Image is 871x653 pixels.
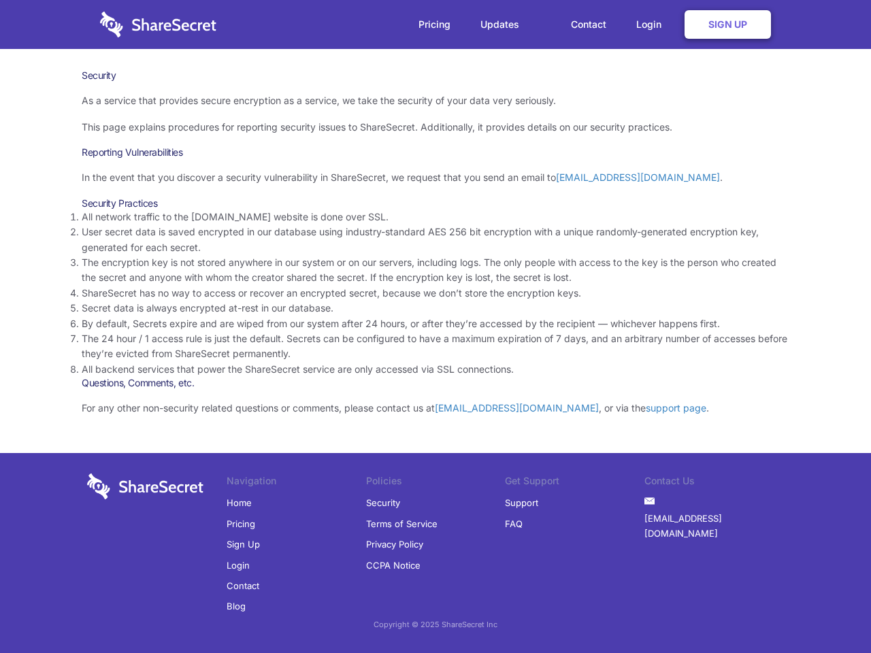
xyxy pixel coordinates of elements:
[405,3,464,46] a: Pricing
[82,120,789,135] p: This page explains procedures for reporting security issues to ShareSecret. Additionally, it prov...
[366,473,506,492] li: Policies
[366,492,400,513] a: Security
[227,575,259,596] a: Contact
[82,255,789,286] li: The encryption key is not stored anywhere in our system or on our servers, including logs. The on...
[82,224,789,255] li: User secret data is saved encrypted in our database using industry-standard AES 256 bit encryptio...
[87,473,203,499] img: logo-wordmark-white-trans-d4663122ce5f474addd5e946df7df03e33cb6a1c49d2221995e7729f52c070b2.svg
[505,473,644,492] li: Get Support
[366,534,423,554] a: Privacy Policy
[366,514,438,534] a: Terms of Service
[82,301,789,316] li: Secret data is always encrypted at-rest in our database.
[623,3,682,46] a: Login
[100,12,216,37] img: logo-wordmark-white-trans-d4663122ce5f474addd5e946df7df03e33cb6a1c49d2221995e7729f52c070b2.svg
[82,210,789,224] li: All network traffic to the [DOMAIN_NAME] website is done over SSL.
[646,402,706,414] a: support page
[82,362,789,377] li: All backend services that power the ShareSecret service are only accessed via SSL connections.
[227,596,246,616] a: Blog
[505,514,523,534] a: FAQ
[82,170,789,185] p: In the event that you discover a security vulnerability in ShareSecret, we request that you send ...
[227,534,260,554] a: Sign Up
[685,10,771,39] a: Sign Up
[82,69,789,82] h1: Security
[82,286,789,301] li: ShareSecret has no way to access or recover an encrypted secret, because we don’t store the encry...
[82,146,789,158] h3: Reporting Vulnerabilities
[82,401,789,416] p: For any other non-security related questions or comments, please contact us at , or via the .
[227,555,250,575] a: Login
[556,171,720,183] a: [EMAIL_ADDRESS][DOMAIN_NAME]
[227,492,252,513] a: Home
[366,555,421,575] a: CCPA Notice
[82,331,789,362] li: The 24 hour / 1 access rule is just the default. Secrets can be configured to have a maximum expi...
[227,514,255,534] a: Pricing
[82,197,789,210] h3: Security Practices
[82,316,789,331] li: By default, Secrets expire and are wiped from our system after 24 hours, or after they’re accesse...
[557,3,620,46] a: Contact
[644,473,784,492] li: Contact Us
[82,377,789,389] h3: Questions, Comments, etc.
[435,402,599,414] a: [EMAIL_ADDRESS][DOMAIN_NAME]
[82,93,789,108] p: As a service that provides secure encryption as a service, we take the security of your data very...
[227,473,366,492] li: Navigation
[505,492,538,513] a: Support
[644,508,784,544] a: [EMAIL_ADDRESS][DOMAIN_NAME]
